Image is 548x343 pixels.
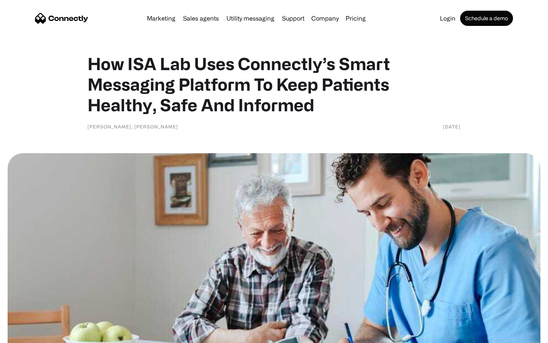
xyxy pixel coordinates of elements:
[342,15,369,21] a: Pricing
[144,15,178,21] a: Marketing
[311,13,339,24] div: Company
[460,11,513,26] a: Schedule a demo
[279,15,307,21] a: Support
[180,15,222,21] a: Sales agents
[15,330,46,340] ul: Language list
[443,123,460,130] div: [DATE]
[223,15,277,21] a: Utility messaging
[8,330,46,340] aside: Language selected: English
[437,15,459,21] a: Login
[88,53,460,115] h1: How ISA Lab Uses Connectly’s Smart Messaging Platform To Keep Patients Healthy, Safe And Informed
[88,123,178,130] div: [PERSON_NAME], [PERSON_NAME]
